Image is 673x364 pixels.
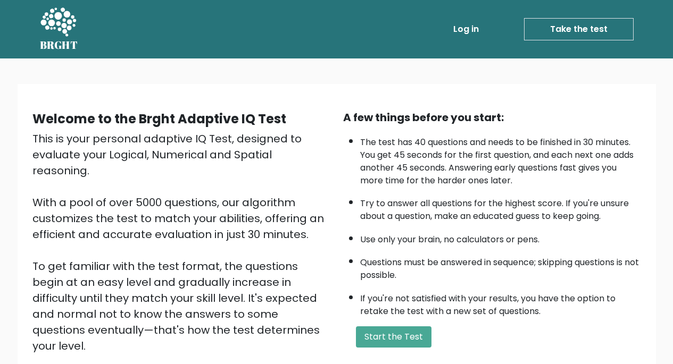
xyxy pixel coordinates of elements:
[40,4,78,54] a: BRGHT
[32,110,286,128] b: Welcome to the Brght Adaptive IQ Test
[360,251,641,282] li: Questions must be answered in sequence; skipping questions is not possible.
[449,19,483,40] a: Log in
[360,228,641,246] li: Use only your brain, no calculators or pens.
[360,287,641,318] li: If you're not satisfied with your results, you have the option to retake the test with a new set ...
[343,109,641,125] div: A few things before you start:
[360,192,641,223] li: Try to answer all questions for the highest score. If you're unsure about a question, make an edu...
[356,326,431,348] button: Start the Test
[524,18,634,40] a: Take the test
[40,39,78,52] h5: BRGHT
[360,131,641,187] li: The test has 40 questions and needs to be finished in 30 minutes. You get 45 seconds for the firs...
